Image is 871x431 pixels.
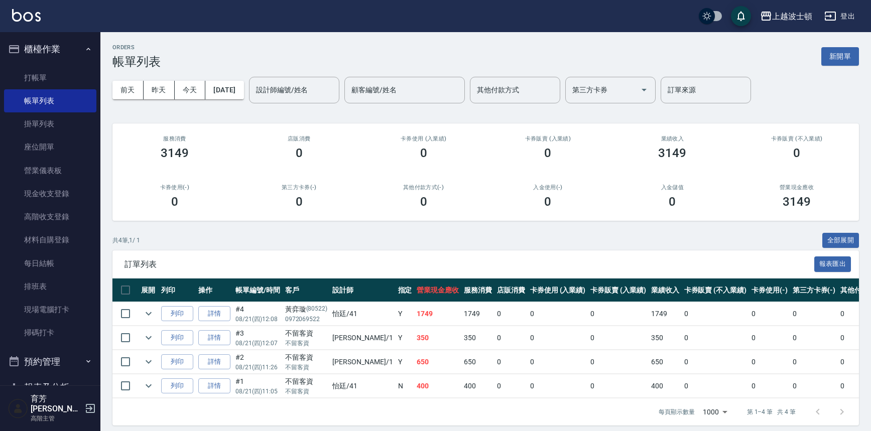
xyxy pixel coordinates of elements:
h3: 0 [544,195,551,209]
button: expand row [141,330,156,345]
td: 0 [790,350,838,374]
h3: 帳單列表 [112,55,161,69]
h3: 0 [793,146,800,160]
a: 新開單 [821,51,859,61]
td: 0 [749,374,790,398]
button: 上越波士頓 [756,6,816,27]
th: 指定 [396,278,415,302]
td: 0 [528,350,588,374]
td: 0 [749,326,790,350]
p: 每頁顯示數量 [659,407,695,416]
th: 設計師 [330,278,395,302]
div: 黃弈璇 [285,304,328,315]
th: 卡券使用 (入業績) [528,278,588,302]
th: 卡券販賣 (入業績) [588,278,649,302]
p: 08/21 (四) 11:26 [235,363,280,372]
h3: 0 [296,195,303,209]
td: 400 [649,374,682,398]
img: Logo [12,9,41,22]
p: 不留客資 [285,387,328,396]
h2: 卡券使用 (入業績) [374,135,474,142]
td: 350 [649,326,682,350]
a: 報表匯出 [814,259,851,268]
td: 怡廷 /41 [330,302,395,326]
th: 列印 [159,278,196,302]
p: 高階主管 [31,414,82,423]
td: Y [396,326,415,350]
button: 報表及分析 [4,374,96,400]
button: expand row [141,354,156,369]
td: Y [396,350,415,374]
td: N [396,374,415,398]
a: 詳情 [198,378,230,394]
td: 1749 [649,302,682,326]
td: 0 [494,326,528,350]
th: 服務消費 [461,278,494,302]
td: 0 [682,350,749,374]
h3: 3149 [161,146,189,160]
td: Y [396,302,415,326]
a: 現金收支登錄 [4,182,96,205]
td: 0 [494,350,528,374]
a: 詳情 [198,306,230,322]
div: 不留客資 [285,352,328,363]
a: 掃碼打卡 [4,321,96,344]
h3: 0 [171,195,178,209]
h2: ORDERS [112,44,161,51]
button: 登出 [820,7,859,26]
td: #2 [233,350,283,374]
button: 預約管理 [4,349,96,375]
td: 350 [461,326,494,350]
p: 不留客資 [285,363,328,372]
th: 店販消費 [494,278,528,302]
a: 每日結帳 [4,252,96,275]
th: 卡券販賣 (不入業績) [682,278,749,302]
h3: 3149 [783,195,811,209]
h2: 卡券販賣 (入業績) [497,135,598,142]
h5: 育芳[PERSON_NAME] [31,394,82,414]
td: 0 [588,374,649,398]
td: 0 [682,302,749,326]
p: (80522) [306,304,328,315]
td: [PERSON_NAME] /1 [330,326,395,350]
td: 650 [461,350,494,374]
h2: 店販消費 [249,135,349,142]
button: 列印 [161,306,193,322]
a: 詳情 [198,354,230,370]
td: 0 [494,302,528,326]
p: 08/21 (四) 11:05 [235,387,280,396]
button: save [731,6,751,26]
div: 不留客資 [285,328,328,339]
th: 客戶 [283,278,330,302]
a: 高階收支登錄 [4,205,96,228]
p: 共 4 筆, 1 / 1 [112,236,140,245]
h2: 營業現金應收 [746,184,847,191]
button: Open [636,82,652,98]
p: 08/21 (四) 12:08 [235,315,280,324]
th: 營業現金應收 [414,278,461,302]
h3: 0 [420,146,427,160]
h3: 0 [669,195,676,209]
td: 0 [494,374,528,398]
p: 0972069522 [285,315,328,324]
button: 昨天 [144,81,175,99]
td: 400 [461,374,494,398]
th: 業績收入 [649,278,682,302]
td: 1749 [414,302,461,326]
td: 650 [414,350,461,374]
h2: 第三方卡券(-) [249,184,349,191]
td: 350 [414,326,461,350]
td: 0 [790,374,838,398]
a: 打帳單 [4,66,96,89]
td: #1 [233,374,283,398]
button: expand row [141,306,156,321]
button: 報表匯出 [814,256,851,272]
th: 第三方卡券(-) [790,278,838,302]
p: 第 1–4 筆 共 4 筆 [747,407,796,416]
h3: 0 [544,146,551,160]
div: 不留客資 [285,376,328,387]
a: 材料自購登錄 [4,228,96,251]
p: 不留客資 [285,339,328,348]
button: expand row [141,378,156,393]
a: 帳單列表 [4,89,96,112]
